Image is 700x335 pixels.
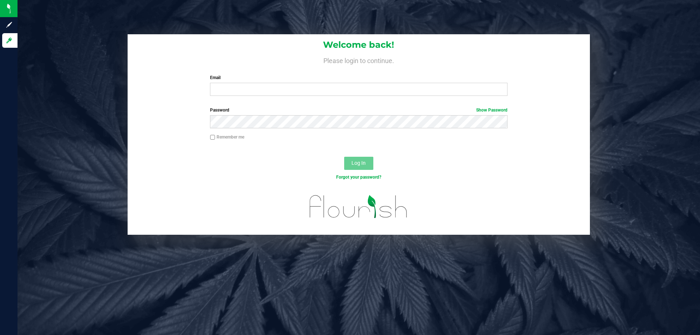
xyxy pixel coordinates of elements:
[210,135,215,140] input: Remember me
[351,160,366,166] span: Log In
[336,175,381,180] a: Forgot your password?
[476,108,507,113] a: Show Password
[5,37,13,44] inline-svg: Log in
[210,134,244,140] label: Remember me
[5,21,13,28] inline-svg: Sign up
[210,108,229,113] span: Password
[344,157,373,170] button: Log In
[210,74,507,81] label: Email
[128,55,590,64] h4: Please login to continue.
[301,188,416,225] img: flourish_logo.svg
[128,40,590,50] h1: Welcome back!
